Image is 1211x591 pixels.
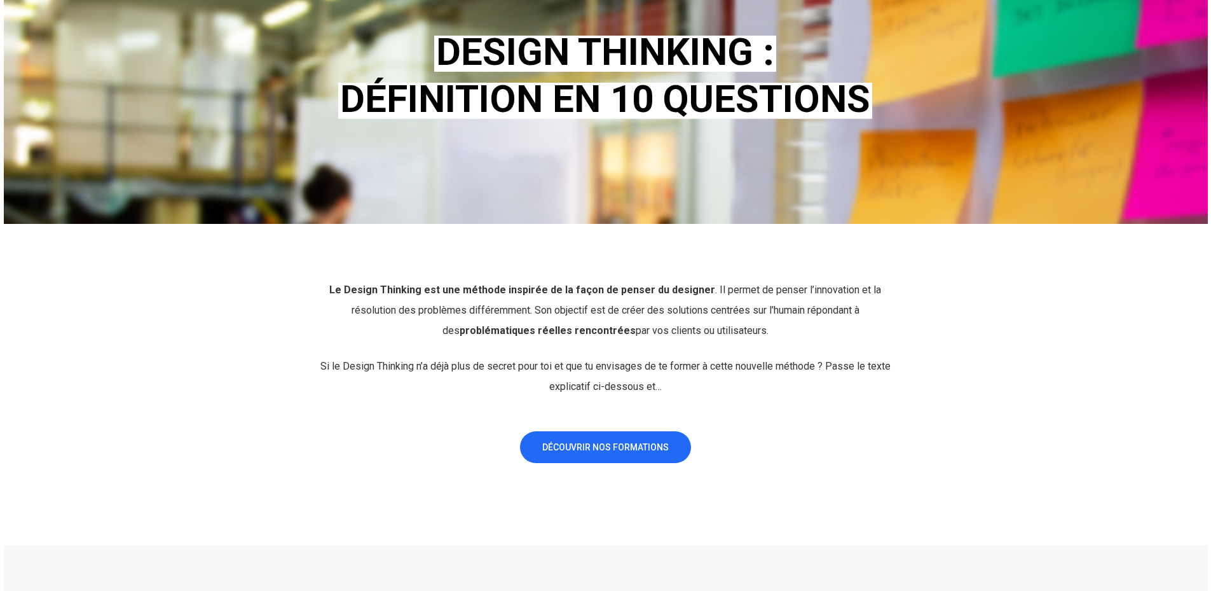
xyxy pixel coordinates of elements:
[542,441,669,454] span: DÉCOUVRIR NOS FORMATIONS
[329,284,715,296] strong: Le Design Thinking est une méthode inspirée de la façon de penser du designer
[460,324,636,337] strong: problématiques réelles rencontrées
[434,29,776,74] em: DESIGN THINKING :
[317,280,894,356] p: . Il permet de penser l’innovation et la résolution des problèmes différemment. Son objectif est ...
[340,76,870,122] b: DÉFINITION EN 10 QUESTIONS
[317,356,894,397] p: Si le Design Thinking n’a déjà plus de secret pour toi et que tu envisages de te former à cette n...
[520,431,691,463] a: DÉCOUVRIR NOS FORMATIONS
